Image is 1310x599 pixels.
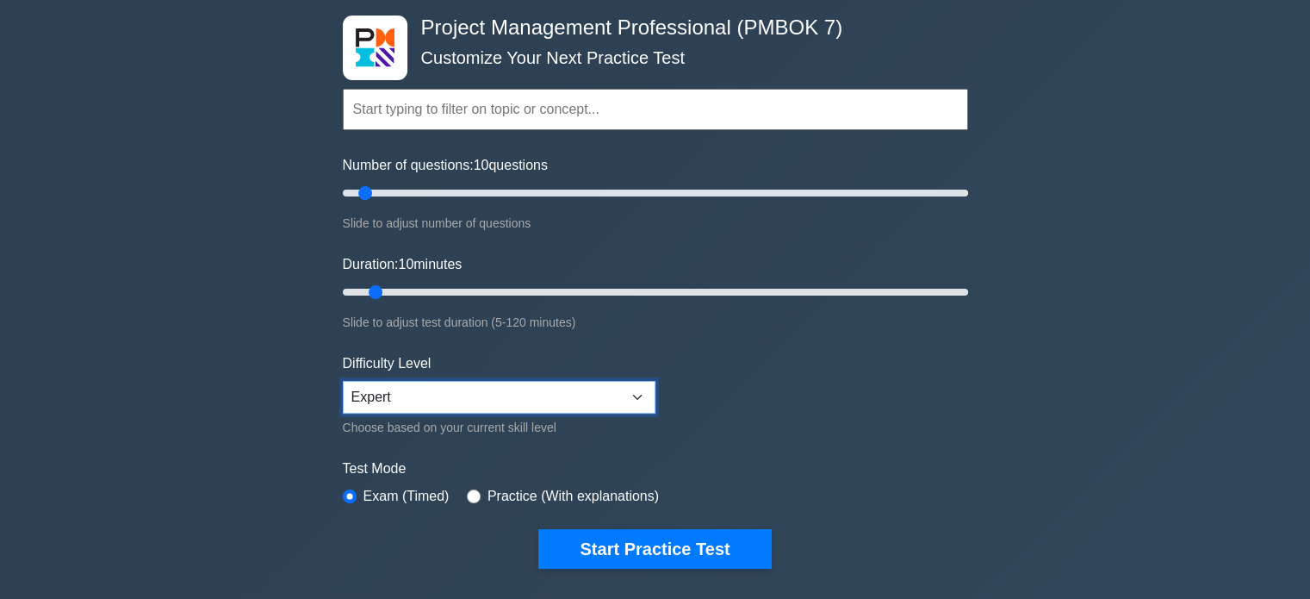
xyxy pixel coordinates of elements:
[343,417,655,438] div: Choose based on your current skill level
[487,486,659,507] label: Practice (With explanations)
[343,459,968,479] label: Test Mode
[343,312,968,333] div: Slide to adjust test duration (5-120 minutes)
[343,213,968,234] div: Slide to adjust number of questions
[343,155,548,176] label: Number of questions: questions
[363,486,450,507] label: Exam (Timed)
[343,353,431,374] label: Difficulty Level
[474,158,489,172] span: 10
[343,89,968,130] input: Start typing to filter on topic or concept...
[343,254,463,275] label: Duration: minutes
[414,16,884,41] h4: Project Management Professional (PMBOK 7)
[538,529,771,569] button: Start Practice Test
[398,257,413,271] span: 10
